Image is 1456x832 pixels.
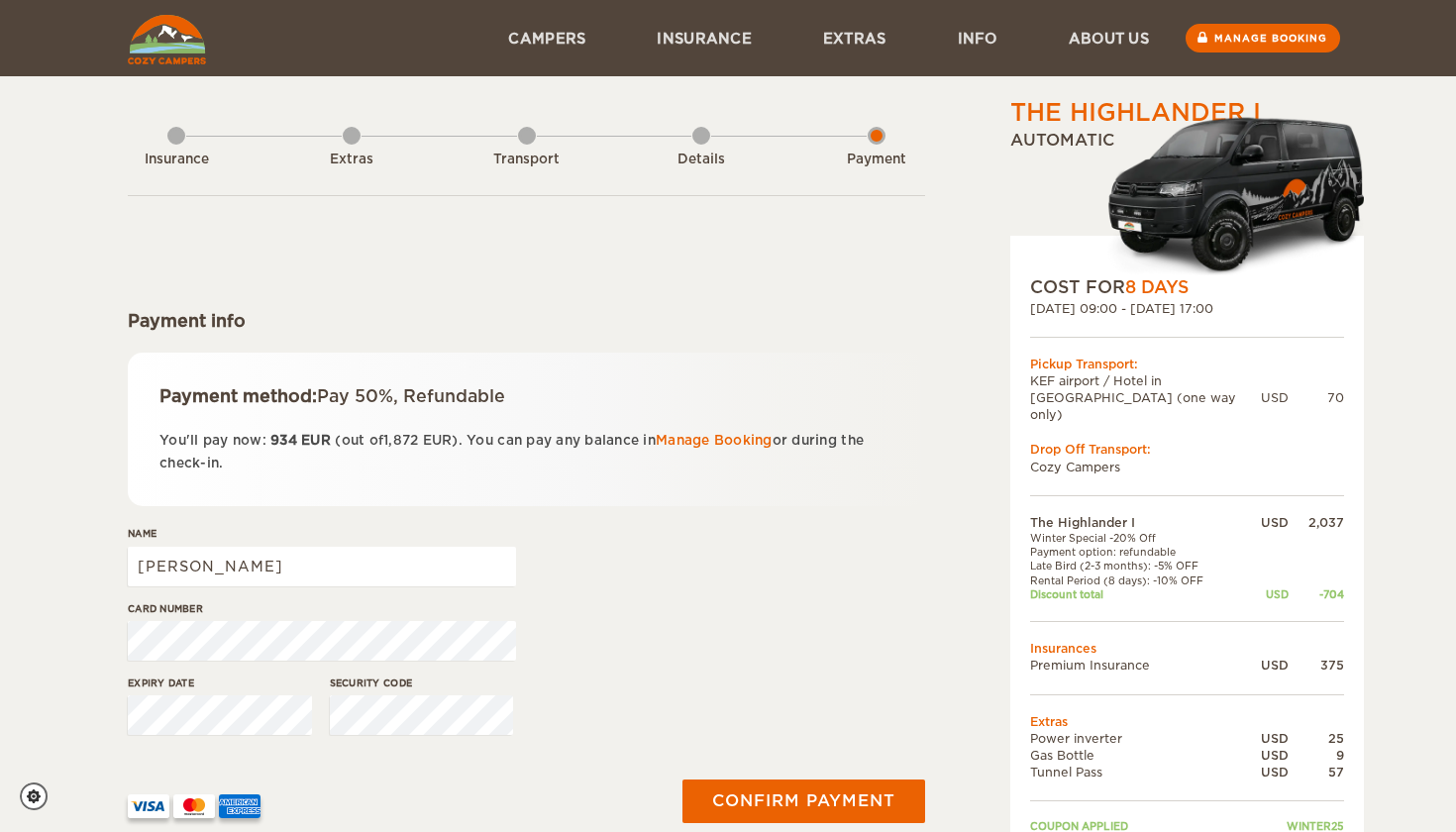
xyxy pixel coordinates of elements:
[1242,514,1289,531] div: USD
[330,676,514,690] label: Security code
[1030,747,1242,764] td: Gas Bottle
[1030,459,1344,475] td: Cozy Campers
[822,151,931,169] div: Payment
[1030,764,1242,780] td: Tunnel Pass
[270,433,297,448] span: 934
[656,433,773,448] a: Manage Booking
[383,433,418,448] span: 1,872
[1030,514,1242,531] td: The Highlander I
[1030,300,1344,317] div: [DATE] 09:00 - [DATE] 17:00
[1030,441,1344,458] div: Drop Off Transport:
[301,433,331,448] span: EUR
[1125,277,1189,297] span: 8 Days
[1030,356,1344,372] div: Pickup Transport:
[1242,747,1289,764] div: USD
[1010,96,1261,130] div: The Highlander I
[317,386,505,406] span: Pay 50%, Refundable
[128,794,169,818] img: VISA
[128,526,516,541] label: Name
[159,384,893,408] div: Payment method:
[1261,389,1289,406] div: USD
[297,151,406,169] div: Extras
[1030,372,1261,423] td: KEF airport / Hotel in [GEOGRAPHIC_DATA] (one way only)
[423,433,453,448] span: EUR
[1030,657,1242,674] td: Premium Insurance
[1289,764,1344,780] div: 57
[128,15,206,64] img: Cozy Campers
[1289,514,1344,531] div: 2,037
[647,151,756,169] div: Details
[1030,559,1242,572] td: Late Bird (2-3 months): -5% OFF
[472,151,581,169] div: Transport
[1289,747,1344,764] div: 9
[1030,573,1242,587] td: Rental Period (8 days): -10% OFF
[219,794,260,818] img: AMEX
[1242,657,1289,674] div: USD
[173,794,215,818] img: mastercard
[159,429,893,475] p: You'll pay now: (out of ). You can pay any balance in or during the check-in.
[20,782,60,810] a: Cookie settings
[1289,389,1344,406] div: 70
[128,309,925,333] div: Payment info
[1030,730,1242,747] td: Power inverter
[128,601,516,616] label: Card number
[1030,713,1344,730] td: Extras
[1242,730,1289,747] div: USD
[1186,24,1340,52] a: Manage booking
[1289,657,1344,674] div: 375
[682,780,925,823] button: Confirm payment
[1010,130,1364,275] div: Automatic
[128,676,312,690] label: Expiry date
[1030,587,1242,601] td: Discount total
[122,151,231,169] div: Insurance
[1030,531,1242,545] td: Winter Special -20% Off
[1289,730,1344,747] div: 25
[1289,587,1344,601] div: -704
[1242,587,1289,601] div: USD
[1030,640,1344,657] td: Insurances
[1030,545,1242,559] td: Payment option: refundable
[1242,764,1289,780] div: USD
[1030,275,1344,299] div: COST FOR
[1090,113,1364,275] img: Cozy-3.png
